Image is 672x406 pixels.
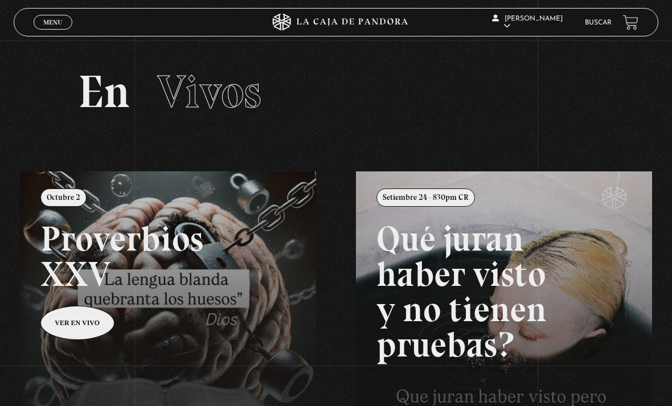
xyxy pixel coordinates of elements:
[43,19,62,26] span: Menu
[585,19,612,26] a: Buscar
[623,15,638,30] a: View your shopping cart
[492,15,563,30] span: [PERSON_NAME]
[157,64,261,119] span: Vivos
[78,69,594,114] h2: En
[40,28,67,36] span: Cerrar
